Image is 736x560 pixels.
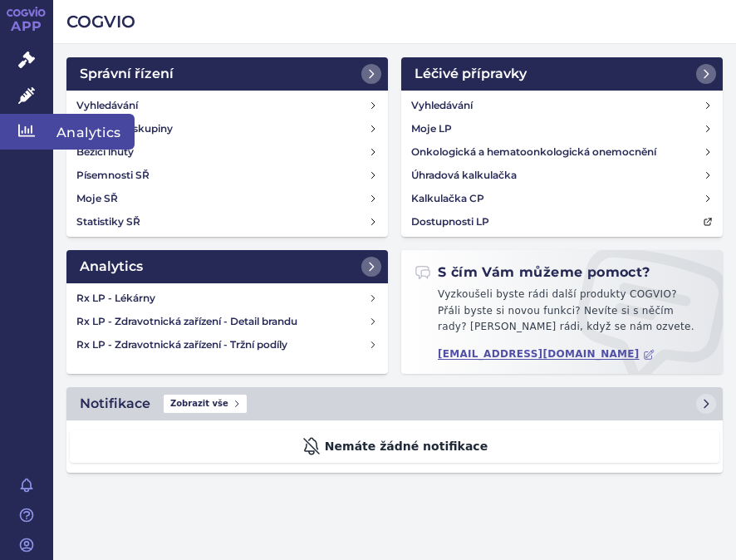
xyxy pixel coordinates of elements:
[66,57,388,91] a: Správní řízení
[411,144,656,160] h4: Onkologická a hematoonkologická onemocnění
[76,214,140,230] h4: Statistiky SŘ
[411,97,473,114] h4: Vyhledávání
[405,94,719,117] a: Vyhledávání
[70,187,385,210] a: Moje SŘ
[411,214,489,230] h4: Dostupnosti LP
[80,394,150,414] h2: Notifikace
[411,190,484,207] h4: Kalkulačka CP
[70,140,385,164] a: Běžící lhůty
[76,313,368,330] h4: Rx LP - Zdravotnická zařízení - Detail brandu
[438,348,655,361] a: [EMAIL_ADDRESS][DOMAIN_NAME]
[53,114,135,149] span: Analytics
[76,290,368,307] h4: Rx LP - Lékárny
[405,117,719,140] a: Moje LP
[76,336,368,353] h4: Rx LP - Zdravotnická zařízení - Tržní podíly
[80,64,174,84] h2: Správní řízení
[405,140,719,164] a: Onkologická a hematoonkologická onemocnění
[66,387,723,420] a: NotifikaceZobrazit vše
[70,310,385,333] a: Rx LP - Zdravotnická zařízení - Detail brandu
[76,144,134,160] h4: Běžící lhůty
[70,333,385,356] a: Rx LP - Zdravotnická zařízení - Tržní podíly
[411,120,452,137] h4: Moje LP
[70,210,385,233] a: Statistiky SŘ
[415,263,650,282] h2: S čím Vám můžeme pomoct?
[66,10,723,33] h2: COGVIO
[66,250,388,283] a: Analytics
[76,97,138,114] h4: Vyhledávání
[70,287,385,310] a: Rx LP - Lékárny
[405,164,719,187] a: Úhradová kalkulačka
[415,64,527,84] h2: Léčivé přípravky
[70,94,385,117] a: Vyhledávání
[415,287,709,342] p: Vyzkoušeli byste rádi další produkty COGVIO? Přáli byste si novou funkci? Nevíte si s něčím rady?...
[405,210,719,233] a: Dostupnosti LP
[401,57,723,91] a: Léčivé přípravky
[76,167,150,184] h4: Písemnosti SŘ
[80,257,143,277] h2: Analytics
[411,167,517,184] h4: Úhradová kalkulačka
[70,117,385,140] a: Referenční skupiny
[164,395,247,413] span: Zobrazit vše
[70,164,385,187] a: Písemnosti SŘ
[76,190,118,207] h4: Moje SŘ
[70,430,719,463] div: Nemáte žádné notifikace
[405,187,719,210] a: Kalkulačka CP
